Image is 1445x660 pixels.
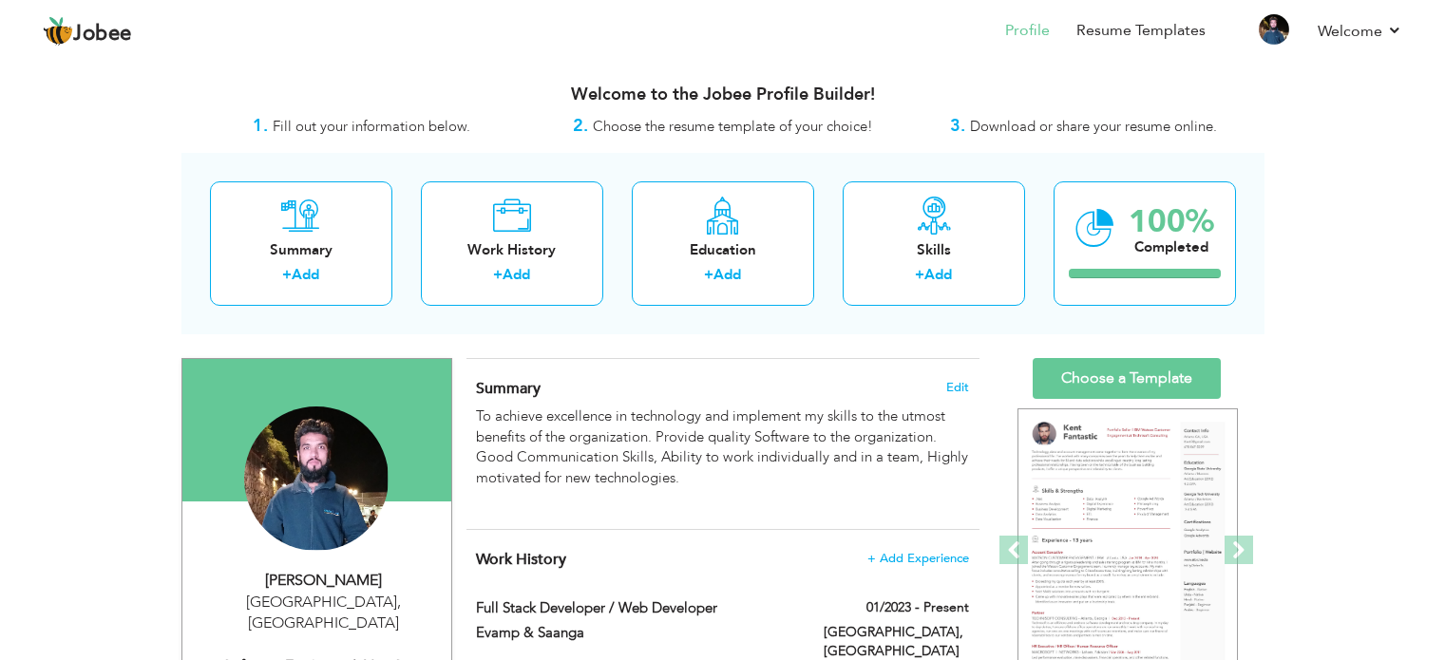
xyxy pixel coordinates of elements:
img: jobee.io [43,16,73,47]
span: Choose the resume template of your choice! [593,117,873,136]
div: Completed [1129,237,1214,257]
span: , [397,592,401,613]
span: Download or share your resume online. [970,117,1217,136]
span: Summary [476,378,541,399]
label: Full Stack Developer / Web Developer [476,598,795,618]
h4: Adding a summary is a quick and easy way to highlight your experience and interests. [476,379,968,398]
div: Skills [858,240,1010,260]
a: Add [713,265,741,284]
div: Education [647,240,799,260]
div: Work History [436,240,588,260]
label: + [704,265,713,285]
label: + [493,265,503,285]
span: Jobee [73,24,132,45]
img: Muhammad Uzair [244,406,389,551]
div: [GEOGRAPHIC_DATA] [GEOGRAPHIC_DATA] [197,592,451,635]
span: Edit [946,381,969,394]
img: Profile Img [1259,14,1289,45]
a: Choose a Template [1033,358,1221,399]
a: Profile [1005,20,1050,42]
strong: 3. [950,114,965,138]
strong: 1. [253,114,268,138]
span: + Add Experience [867,552,969,565]
a: Jobee [43,16,132,47]
span: Work History [476,549,566,570]
div: [PERSON_NAME] [197,570,451,592]
span: Fill out your information below. [273,117,470,136]
label: + [915,265,924,285]
strong: 2. [573,114,588,138]
div: To achieve excellence in technology and implement my skills to the utmost benefits of the organiz... [476,406,968,508]
h3: Welcome to the Jobee Profile Builder! [181,85,1264,104]
label: 01/2023 - Present [866,598,969,617]
h4: This helps to show the companies you have worked for. [476,550,968,569]
a: Add [503,265,530,284]
a: Welcome [1318,20,1402,43]
a: Add [924,265,952,284]
a: Resume Templates [1076,20,1206,42]
label: Evamp & Saanga [476,623,795,643]
label: + [282,265,292,285]
a: Add [292,265,319,284]
div: Summary [225,240,377,260]
div: 100% [1129,206,1214,237]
